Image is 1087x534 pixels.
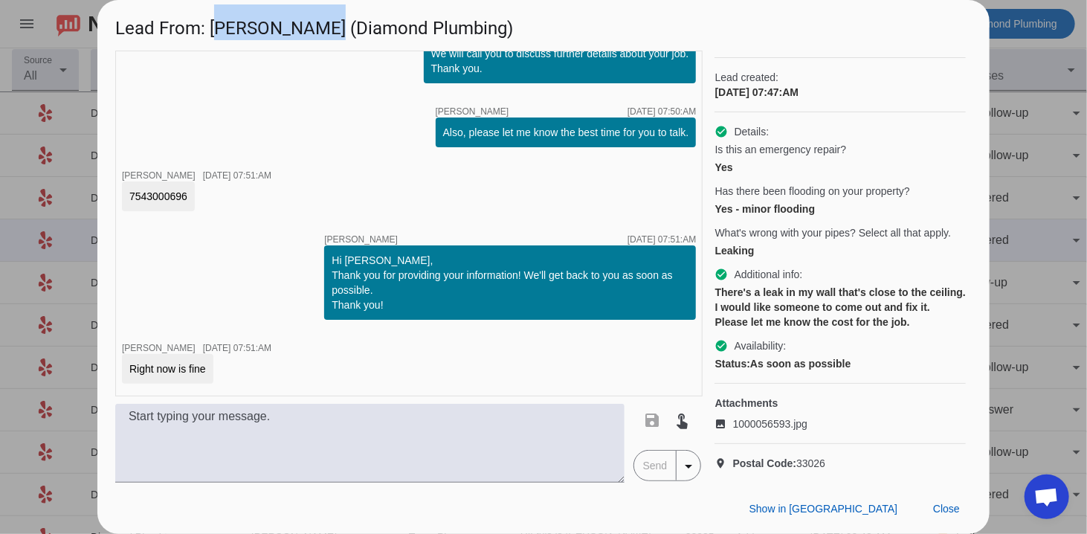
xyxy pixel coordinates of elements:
[715,268,728,281] mat-icon: check_circle
[715,142,846,157] span: Is this an emergency repair?
[715,339,728,353] mat-icon: check_circle
[715,70,966,85] span: Lead created:
[715,285,966,329] div: There's a leak in my wall that's close to the ceiling. I would like someone to come out and fix i...
[443,125,689,140] div: Also, please let me know the best time for you to talk.​
[734,124,769,139] span: Details:
[715,396,966,411] h4: Attachments
[1025,475,1069,519] div: Open chat
[749,503,897,515] span: Show in [GEOGRAPHIC_DATA]
[732,416,807,431] span: 1000056593.jpg
[734,338,786,353] span: Availability:
[122,170,196,181] span: [PERSON_NAME]
[715,416,966,431] a: 1000056593.jpg
[715,125,728,138] mat-icon: check_circle
[129,361,206,376] div: Right now is fine
[332,253,688,312] div: Hi [PERSON_NAME], Thank you for providing your information! We'll get back to you as soon as poss...
[921,495,972,522] button: Close
[324,235,398,244] span: [PERSON_NAME]
[203,344,271,353] div: [DATE] 07:51:AM
[715,358,749,370] strong: Status:
[734,267,802,282] span: Additional info:
[715,356,966,371] div: As soon as possible
[680,457,697,475] mat-icon: arrow_drop_down
[715,85,966,100] div: [DATE] 07:47:AM
[732,457,796,469] strong: Postal Code:
[715,184,909,199] span: Has there been flooding on your property?
[732,456,825,471] span: 33026
[129,189,187,204] div: 7543000696
[738,495,909,522] button: Show in [GEOGRAPHIC_DATA]
[203,171,271,180] div: [DATE] 07:51:AM
[122,343,196,353] span: [PERSON_NAME]
[628,107,696,116] div: [DATE] 07:50:AM
[715,457,732,469] mat-icon: location_on
[715,202,966,216] div: Yes - minor flooding
[715,243,966,258] div: Leaking
[933,503,960,515] span: Close
[628,235,696,244] div: [DATE] 07:51:AM
[715,418,732,430] mat-icon: image
[715,160,966,175] div: Yes
[674,411,691,429] mat-icon: touch_app
[715,225,951,240] span: What's wrong with your pipes? Select all that apply.
[436,107,509,116] span: [PERSON_NAME]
